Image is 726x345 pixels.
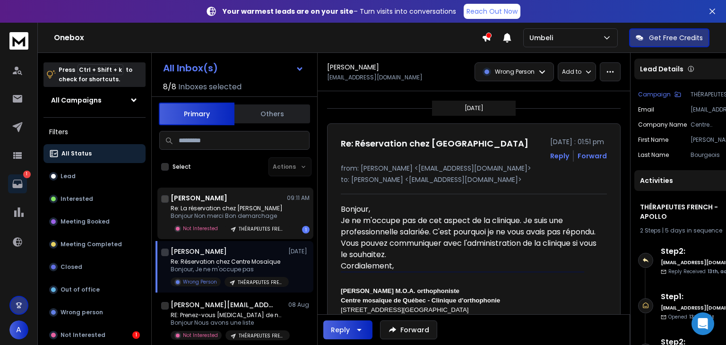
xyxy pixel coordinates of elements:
[163,81,176,93] span: 8 / 8
[43,258,146,276] button: Closed
[171,319,284,327] p: Bonjour Nous avons une liste
[23,171,31,178] p: 1
[640,64,683,74] p: Lead Details
[60,263,82,271] p: Closed
[341,204,599,215] div: Bonjour,
[287,194,310,202] p: 09:11 AM
[638,91,681,98] button: Campaign
[638,106,654,113] p: Email
[638,151,669,159] p: Last Name
[43,235,146,254] button: Meeting Completed
[665,226,722,234] span: 5 days in sequence
[78,64,123,75] span: Ctrl + Shift + k
[341,297,500,304] font: Centre mosaïque de Québec - Clinique d'orthophonie
[341,238,599,260] div: Vous pouvez communiquer avec l'administration de la clinique si vous le souhaitez.
[60,331,105,339] p: Not Interested
[43,303,146,322] button: Wrong person
[550,137,607,147] p: [DATE] : 01:51 pm
[8,174,27,193] a: 1
[341,164,607,173] p: from: [PERSON_NAME] <[EMAIL_ADDRESS][DOMAIN_NAME]>
[288,248,310,255] p: [DATE]
[183,278,217,285] p: Wrong Person
[238,279,283,286] p: THÉRAPEUTES FRENCH - APOLLO
[60,218,110,225] p: Meeting Booked
[60,309,103,316] p: Wrong person
[223,7,354,16] strong: Your warmest leads are on your site
[234,103,310,124] button: Others
[578,151,607,161] div: Forward
[173,163,191,171] label: Select
[341,260,599,272] div: Cordialement,
[323,320,372,339] button: Reply
[60,241,122,248] p: Meeting Completed
[464,4,520,19] a: Reach Out Now
[51,95,102,105] h1: All Campaigns
[529,33,557,43] p: Umbeli
[668,313,714,320] p: Opened
[341,137,528,150] h1: Re: Réservation chez [GEOGRAPHIC_DATA]
[171,311,284,319] p: RE: Prenez-vous [MEDICAL_DATA] de nouveaux
[171,258,284,266] p: Re: Réservation chez Centre Mosaïque
[163,63,218,73] h1: All Inbox(s)
[327,62,379,72] h1: [PERSON_NAME]
[649,33,703,43] p: Get Free Credits
[183,225,218,232] p: Not Interested
[60,172,76,180] p: Lead
[61,150,92,157] p: All Status
[178,81,242,93] h3: Inboxes selected
[171,266,284,273] p: Bonjour, Je ne m'occupe pas
[467,7,518,16] p: Reach Out Now
[341,175,607,184] p: to: [PERSON_NAME] <[EMAIL_ADDRESS][DOMAIN_NAME]>
[43,326,146,345] button: Not Interested1
[331,325,350,335] div: Reply
[9,320,28,339] button: A
[171,212,284,220] p: Bonjour Non merci Bon demarchage
[171,247,227,256] h1: [PERSON_NAME]
[380,320,437,339] button: Forward
[223,7,456,16] p: – Turn visits into conversations
[43,212,146,231] button: Meeting Booked
[495,68,535,76] p: Wrong Person
[327,74,423,81] p: [EMAIL_ADDRESS][DOMAIN_NAME]
[60,195,93,203] p: Interested
[691,312,714,335] div: Open Intercom Messenger
[183,332,218,339] p: Not Interested
[43,125,146,138] h3: Filters
[159,103,234,125] button: Primary
[638,136,668,144] p: First Name
[9,32,28,50] img: logo
[171,193,227,203] h1: [PERSON_NAME]
[239,332,284,339] p: THÉRAPEUTES FRENCH - APOLLO
[43,144,146,163] button: All Status
[59,65,132,84] p: Press to check for shortcuts.
[43,190,146,208] button: Interested
[341,215,599,238] div: Je ne m'occupe pas de cet aspect de la clinique. Je suis une professionnelle salariée. C'est pour...
[54,32,482,43] h1: Onebox
[288,301,310,309] p: 08 Aug
[132,331,140,339] div: 1
[689,313,714,320] span: 13th, août
[43,91,146,110] button: All Campaigns
[629,28,709,47] button: Get Free Credits
[302,226,310,233] div: 1
[562,68,581,76] p: Add to
[60,286,100,293] p: Out of office
[341,287,459,294] font: [PERSON_NAME] M.O.A. orthophoniste
[43,167,146,186] button: Lead
[341,306,469,323] span: [STREET_ADDRESS][GEOGRAPHIC_DATA] Québec (Qc) G1N 1G6
[640,226,661,234] span: 2 Steps
[171,300,275,310] h1: [PERSON_NAME][EMAIL_ADDRESS][DOMAIN_NAME]
[638,91,671,98] p: Campaign
[550,151,569,161] button: Reply
[638,121,687,129] p: Company Name
[43,280,146,299] button: Out of office
[239,225,284,233] p: THÉRAPEUTES FRENCH - APOLLO
[465,104,484,112] p: [DATE]
[156,59,311,78] button: All Inbox(s)
[171,205,284,212] p: Re: La réservation chez [PERSON_NAME]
